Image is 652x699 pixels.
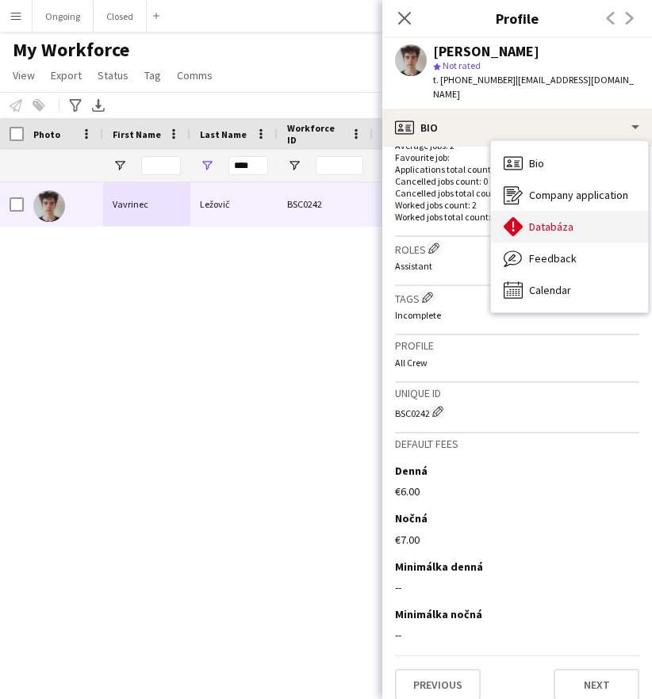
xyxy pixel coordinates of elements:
[395,607,482,621] h3: Minimálka nočná
[316,156,363,175] input: Workforce ID Filter Input
[395,628,639,642] div: --
[395,580,639,594] div: --
[144,68,161,82] span: Tag
[171,65,219,86] a: Comms
[278,182,373,226] div: BSC0242
[395,175,639,187] p: Cancelled jobs count: 0
[491,179,648,211] div: Company application
[138,65,167,86] a: Tag
[395,437,639,451] h3: Default fees
[395,163,639,175] p: Applications total count: 5
[395,533,639,547] div: €7.00
[491,147,648,179] div: Bio
[395,260,432,272] span: Assistant
[395,511,428,525] h3: Nočná
[51,68,82,82] span: Export
[443,59,481,71] span: Not rated
[44,65,88,86] a: Export
[395,151,639,163] p: Favourite job:
[433,44,539,59] div: [PERSON_NAME]
[395,464,428,478] h3: Denná
[491,274,648,306] div: Calendar
[395,484,639,498] div: €6.00
[395,357,639,369] p: All Crew
[529,251,577,265] span: Feedback
[395,199,639,211] p: Worked jobs count: 2
[13,38,129,62] span: My Workforce
[395,386,639,400] h3: Unique ID
[395,560,483,574] h3: Minimálka denná
[395,240,639,257] h3: Roles
[287,159,301,173] button: Open Filter Menu
[529,188,628,202] span: Company application
[200,128,247,140] span: Last Name
[395,338,639,353] h3: Profile
[433,74,634,100] span: | [EMAIL_ADDRESS][DOMAIN_NAME]
[228,156,268,175] input: Last Name Filter Input
[113,159,127,173] button: Open Filter Menu
[6,65,41,86] a: View
[382,8,652,29] h3: Profile
[141,156,181,175] input: First Name Filter Input
[200,159,214,173] button: Open Filter Menu
[395,211,639,223] p: Worked jobs total count: 2
[33,190,65,222] img: Vavrinec Ležovič
[98,68,128,82] span: Status
[33,1,94,32] button: Ongoing
[33,128,60,140] span: Photo
[94,1,147,32] button: Closed
[66,96,85,115] app-action-btn: Advanced filters
[13,68,35,82] span: View
[395,289,639,306] h3: Tags
[177,68,213,82] span: Comms
[395,187,639,199] p: Cancelled jobs total count: 0
[190,182,278,226] div: Ležovič
[433,74,516,86] span: t. [PHONE_NUMBER]
[395,403,639,419] div: BSC0242
[89,96,108,115] app-action-btn: Export XLSX
[382,109,652,147] div: Bio
[113,128,161,140] span: First Name
[529,283,571,297] span: Calendar
[491,211,648,243] div: Databáza
[287,122,344,146] span: Workforce ID
[491,243,648,274] div: Feedback
[91,65,135,86] a: Status
[395,309,639,321] p: Incomplete
[529,220,573,234] span: Databáza
[529,156,544,170] span: Bio
[103,182,190,226] div: Vavrinec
